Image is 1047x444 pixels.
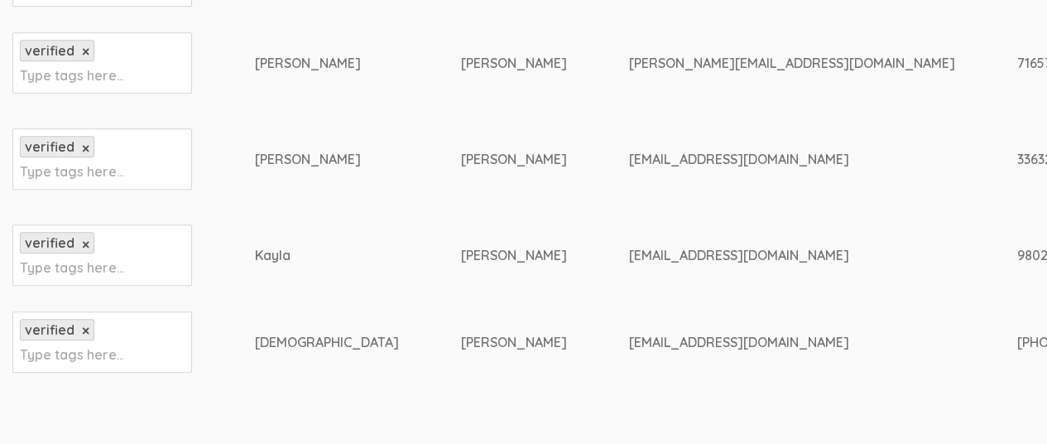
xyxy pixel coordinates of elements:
a: × [82,142,89,156]
div: [PERSON_NAME] [460,246,566,265]
input: Type tags here... [20,344,123,365]
div: [EMAIL_ADDRESS][DOMAIN_NAME] [628,333,954,352]
div: [EMAIL_ADDRESS][DOMAIN_NAME] [628,246,954,265]
a: × [82,45,89,59]
div: [PERSON_NAME][EMAIL_ADDRESS][DOMAIN_NAME] [628,54,954,73]
div: Kayla [254,246,398,265]
span: verified [25,42,74,59]
input: Type tags here... [20,257,123,278]
input: Type tags here... [20,65,123,86]
div: [PERSON_NAME] [254,150,398,169]
span: verified [25,321,74,338]
div: [PERSON_NAME] [254,54,398,73]
div: [PERSON_NAME] [460,150,566,169]
a: × [82,238,89,252]
a: × [82,324,89,338]
iframe: Chat Widget [964,364,1047,444]
span: verified [25,138,74,155]
div: [EMAIL_ADDRESS][DOMAIN_NAME] [628,150,954,169]
div: [PERSON_NAME] [460,54,566,73]
input: Type tags here... [20,161,123,182]
div: [PERSON_NAME] [460,333,566,352]
div: [DEMOGRAPHIC_DATA] [254,333,398,352]
span: verified [25,234,74,251]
